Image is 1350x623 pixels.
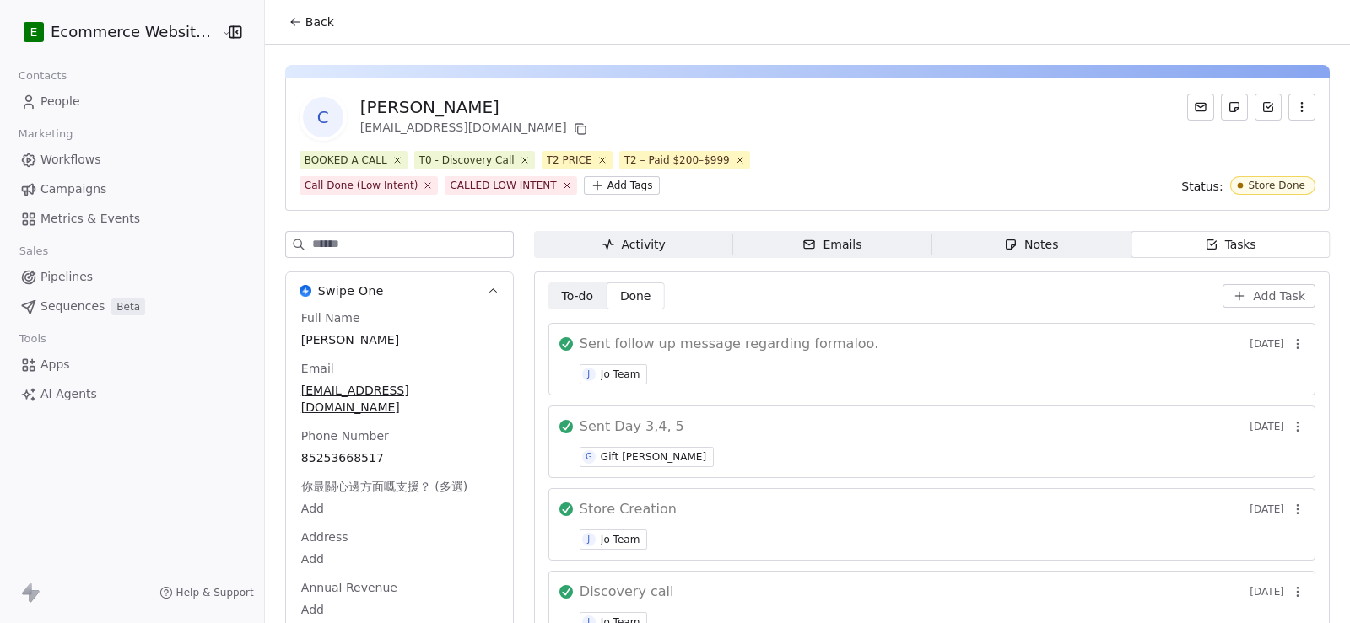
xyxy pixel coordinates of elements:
span: Phone Number [298,427,392,444]
span: Ecommerce Website Builder [51,21,217,43]
div: Store Done [1249,180,1305,191]
a: Apps [13,351,251,379]
div: CALLED LOW INTENT [450,178,556,193]
span: Add [301,601,498,618]
button: Swipe OneSwipe One [286,272,513,309]
div: Notes [1004,236,1058,254]
div: J [587,368,590,381]
div: Emails [802,236,861,254]
span: Add Task [1253,287,1305,304]
div: Jo Team [601,534,640,545]
div: T2 PRICE [547,153,592,168]
span: [DATE] [1250,420,1284,433]
span: 85253668517 [301,449,498,466]
a: AI Agents [13,380,251,408]
span: Contacts [11,63,74,89]
span: Add [301,550,498,567]
span: Email [298,360,337,377]
a: Metrics & Events [13,205,251,233]
a: SequencesBeta [13,293,251,320]
span: Sent Day 3,4, 5 [580,416,684,437]
button: Back [278,7,344,37]
span: Discovery call [580,582,674,602]
span: [DATE] [1250,337,1284,351]
div: Call Done (Low Intent) [305,178,418,193]
span: [PERSON_NAME] [301,331,498,348]
a: Pipelines [13,263,251,291]
span: Sequences [40,298,105,315]
span: Sales [12,239,56,264]
span: Pipelines [40,268,93,286]
span: Tools [12,326,53,352]
div: [PERSON_NAME] [360,95,591,119]
span: Add [301,500,498,517]
span: 你最關心邊方面嘅支援？ (多選) [298,478,471,495]
a: People [13,88,251,115]
button: EEcommerce Website Builder [20,18,209,46]
span: Address [298,529,352,545]
div: T0 - Discovery Call [419,153,515,168]
div: [EMAIL_ADDRESS][DOMAIN_NAME] [360,119,591,139]
span: To-do [561,287,593,305]
span: Apps [40,356,70,373]
div: J [587,533,590,546]
span: Annual Revenue [298,579,401,596]
button: Add Task [1223,284,1315,308]
span: Marketing [11,121,80,147]
span: E [30,24,38,40]
span: Campaigns [40,180,106,198]
span: Workflows [40,151,101,169]
span: Beta [111,298,145,315]
span: Swipe One [318,282,384,299]
div: Activity [602,236,666,254]
span: [DATE] [1250,585,1284,599]
a: Help & Support [159,586,254,599]
span: Sent follow up message regarding formaloo. [580,334,878,354]
span: Full Name [298,309,364,326]
div: T2 – Paid $200–$999 [624,153,730,168]
div: G [586,450,592,464]
span: [EMAIL_ADDRESS][DOMAIN_NAME] [301,382,498,416]
div: Gift [PERSON_NAME] [601,451,706,463]
a: Workflows [13,146,251,174]
span: Metrics & Events [40,210,140,228]
span: AI Agents [40,385,97,403]
div: BOOKED A CALL [305,153,387,168]
span: [DATE] [1250,502,1284,516]
span: C [303,97,343,137]
div: Jo Team [601,368,640,380]
a: Campaigns [13,175,251,203]
span: Store Creation [580,499,677,519]
span: Back [305,13,334,30]
span: Status: [1181,178,1223,195]
span: Help & Support [176,586,254,599]
button: Add Tags [584,176,660,195]
span: People [40,93,80,110]
img: Swipe One [300,285,311,297]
